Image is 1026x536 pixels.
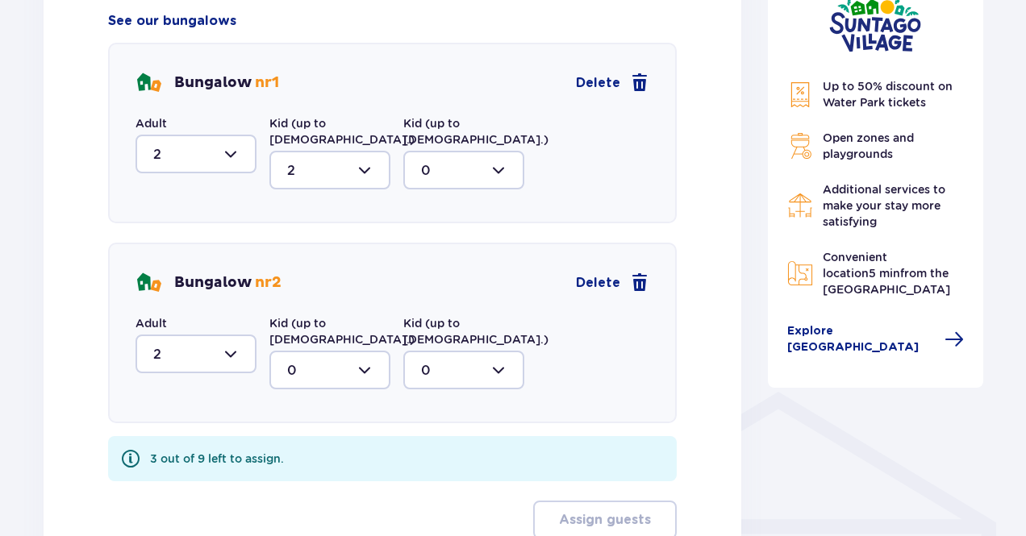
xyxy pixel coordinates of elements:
a: See our bungalows [108,12,236,30]
img: Grill Icon [787,133,813,159]
span: Open zones and playgrounds [823,131,914,160]
p: Bungalow [174,273,282,293]
div: 3 out of 9 left to assign. [150,451,284,467]
label: Kid (up to [DEMOGRAPHIC_DATA].) [269,115,415,148]
label: Kid (up to [DEMOGRAPHIC_DATA].) [403,315,548,347]
span: nr 2 [255,273,282,292]
p: Bungalow [174,73,279,93]
a: Delete [576,273,649,293]
label: Kid (up to [DEMOGRAPHIC_DATA].) [403,115,548,148]
img: bungalows Icon [136,270,161,296]
img: Map Icon [787,260,813,286]
span: Additional services to make your stay more satisfying [823,183,945,228]
label: Kid (up to [DEMOGRAPHIC_DATA].) [269,315,415,347]
a: Explore [GEOGRAPHIC_DATA] [787,323,965,355]
label: Adult [136,115,167,131]
a: Delete [576,73,649,93]
img: bungalows Icon [136,70,161,96]
span: Delete [576,274,620,292]
label: Adult [136,315,167,331]
span: 5 min [869,267,900,280]
span: nr 1 [255,73,279,92]
span: Delete [576,74,620,92]
p: Assign guests [559,511,651,529]
img: Restaurant Icon [787,193,813,218]
span: Up to 50% discount on Water Park tickets [823,80,953,109]
span: Convenient location from the [GEOGRAPHIC_DATA] [823,251,950,296]
span: Explore [GEOGRAPHIC_DATA] [787,323,936,355]
img: Discount Icon [787,81,813,108]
